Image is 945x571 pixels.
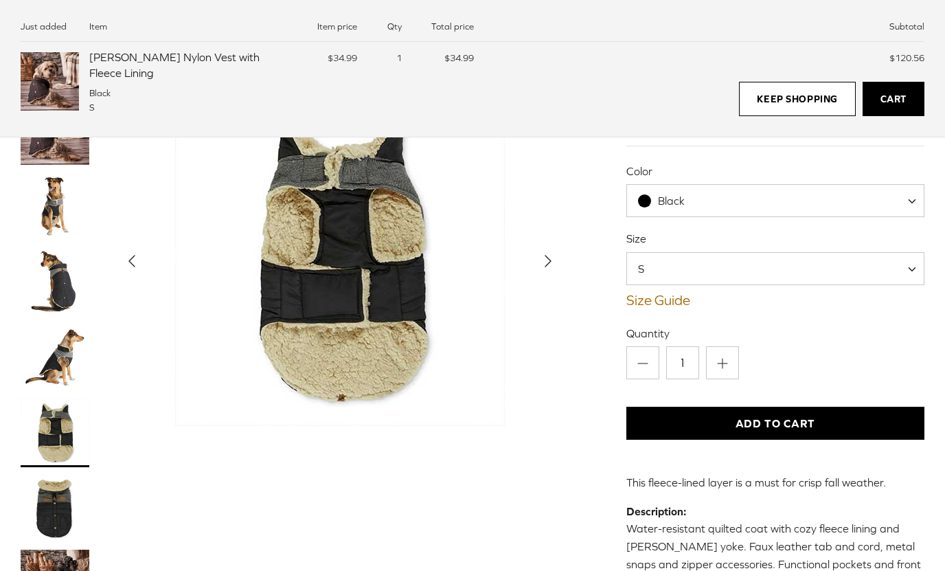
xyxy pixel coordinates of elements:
span: Black [89,88,111,98]
p: This fleece-lined layer is a must for crisp fall weather. [626,474,924,492]
div: Total price [412,21,474,33]
button: Previous [117,246,147,276]
label: Quantity [626,326,924,341]
span: S [627,261,672,276]
span: Black [626,184,924,217]
a: Thumbnail Link [21,247,89,316]
img: Melton Nylon Vest with Fleece Lining [21,52,79,111]
span: Black [658,194,685,207]
button: Next [533,246,563,276]
a: Keep Shopping [739,82,855,116]
a: Show Gallery [117,96,563,426]
span: $34.99 [328,53,357,63]
a: Thumbnail Link [21,474,89,543]
a: Size Guide [626,292,924,309]
button: Add to Cart [626,407,924,440]
strong: Description: [626,505,686,517]
a: Thumbnail Link [21,172,89,240]
label: Color [626,164,924,179]
span: $34.99 [444,53,474,63]
div: [PERSON_NAME] Nylon Vest with Fleece Lining [89,49,282,80]
label: Size [626,231,924,246]
div: Subtotal [474,21,924,33]
a: Cart [863,82,924,116]
div: Qty [367,21,402,33]
a: Thumbnail Link [21,323,89,392]
div: Just added [21,21,79,33]
span: Black [627,194,712,208]
a: Thumbnail Link [21,399,89,467]
span: S [626,252,924,285]
input: Quantity [666,346,699,379]
div: Item [89,21,282,33]
div: Item price [292,21,357,33]
span: 1 [396,53,402,63]
span: S [89,102,95,113]
span: $120.56 [889,53,924,63]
